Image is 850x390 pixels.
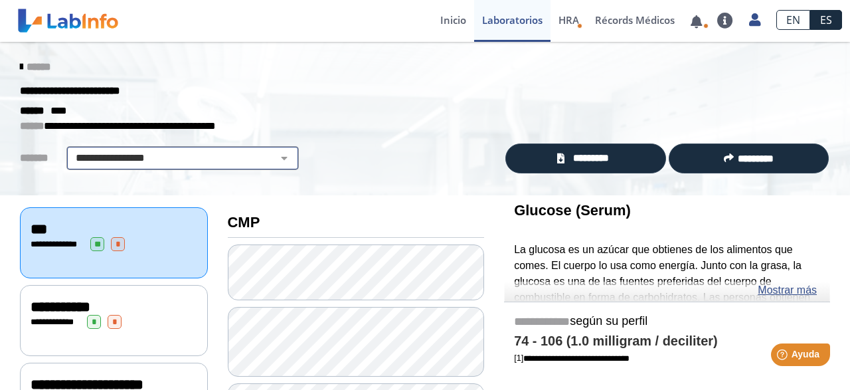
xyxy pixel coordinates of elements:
p: La glucosa es un azúcar que obtienes de los alimentos que comes. El cuerpo lo usa como energía. J... [514,242,820,385]
a: EN [776,10,810,30]
iframe: Help widget launcher [732,338,835,375]
a: [1] [514,353,630,363]
b: CMP [228,214,260,231]
h5: según su perfil [514,314,820,330]
a: ES [810,10,842,30]
span: HRA [558,13,579,27]
h4: 74 - 106 (1.0 milligram / deciliter) [514,334,820,349]
b: Glucose (Serum) [514,202,631,219]
a: Mostrar más [758,282,817,298]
